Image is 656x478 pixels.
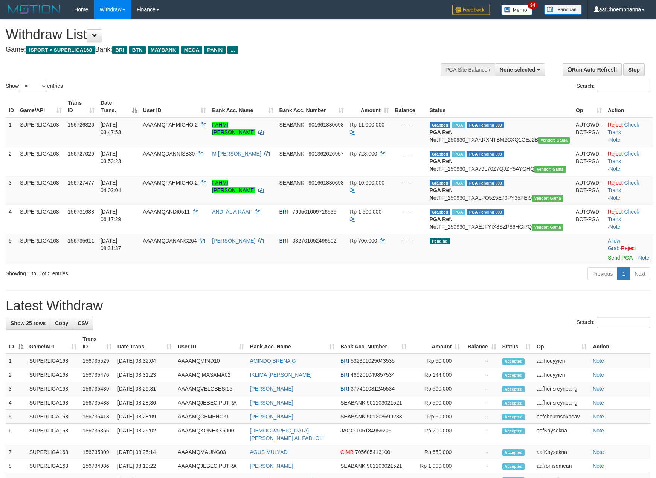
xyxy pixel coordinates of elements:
span: BRI [340,372,349,378]
td: AAAAMQMIND10 [175,354,247,368]
span: [DATE] 03:53:23 [101,151,121,164]
a: Note [638,255,650,261]
td: - [463,354,499,368]
a: FAHMI [PERSON_NAME] [212,180,255,193]
span: 34 [528,2,538,9]
span: Copy 901661830698 to clipboard [308,180,343,186]
span: Rp 11.000.000 [350,122,384,128]
a: IKLIMA [PERSON_NAME] [250,372,312,378]
a: 1 [617,267,630,280]
img: Button%20Memo.svg [501,5,533,15]
td: aafKaysokna [534,445,590,459]
img: Feedback.jpg [452,5,490,15]
th: Trans ID: activate to sort column ascending [79,332,114,354]
span: MAYBANK [148,46,179,54]
span: Rp 10.000.000 [350,180,384,186]
a: Note [593,386,604,392]
a: Show 25 rows [6,317,50,330]
a: Note [593,372,604,378]
a: [PERSON_NAME] [250,414,293,420]
b: PGA Ref. No: [430,158,452,172]
span: PGA Pending [467,122,504,128]
span: AAAAMQFAHMICHOI2 [143,180,198,186]
td: [DATE] 08:31:23 [114,368,175,382]
span: Grabbed [430,122,451,128]
span: Copy 377401081245534 to clipboard [351,386,395,392]
td: aafhouyyien [534,354,590,368]
a: Run Auto-Refresh [563,63,622,76]
a: Note [593,358,604,364]
span: Accepted [502,358,525,365]
td: TF_250930_TXALPO5Z5E70PY35PEI9 [427,176,573,205]
span: Vendor URL: https://trx31.1velocity.biz [532,224,563,231]
td: 5 [6,234,17,264]
div: PGA Site Balance / [441,63,495,76]
td: SUPERLIGA168 [26,354,80,368]
a: [PERSON_NAME] [250,386,293,392]
td: AAAAMQIMASAMA02 [175,368,247,382]
a: M [PERSON_NAME] [212,151,261,157]
a: Note [593,414,604,420]
a: Check Trans [608,209,639,222]
span: SEABANK [340,414,365,420]
td: · · [605,176,653,205]
span: Pending [430,238,450,244]
span: Grabbed [430,151,451,157]
span: Accepted [502,414,525,420]
th: Date Trans.: activate to sort column ascending [114,332,175,354]
a: Next [630,267,650,280]
a: Reject [608,209,623,215]
a: Check Trans [608,122,639,135]
td: AAAAMQCEMEHOKI [175,410,247,424]
td: - [463,459,499,473]
span: Copy 769501009716535 to clipboard [293,209,337,215]
td: - [463,368,499,382]
span: · [608,238,621,251]
span: Grabbed [430,180,451,186]
th: ID [6,96,17,118]
span: Copy 901362626957 to clipboard [308,151,343,157]
h4: Game: Bank: [6,46,430,53]
td: 1 [6,354,26,368]
span: CSV [78,320,88,326]
span: 156735611 [68,238,94,244]
td: - [463,410,499,424]
div: - - - [395,208,424,215]
th: ID: activate to sort column descending [6,332,26,354]
span: Copy [55,320,68,326]
td: 3 [6,176,17,205]
td: [DATE] 08:28:36 [114,396,175,410]
td: 156735433 [79,396,114,410]
td: aafKaysokna [534,424,590,445]
td: SUPERLIGA168 [26,445,80,459]
th: Op: activate to sort column ascending [534,332,590,354]
span: SEABANK [279,180,304,186]
td: AAAAMQVELGBESI15 [175,382,247,396]
td: [DATE] 08:25:14 [114,445,175,459]
th: Bank Acc. Name: activate to sort column ascending [247,332,337,354]
td: · · [605,205,653,234]
span: AAAAMQDANANG264 [143,238,197,244]
td: Rp 200,000 [410,424,463,445]
td: SUPERLIGA168 [26,424,80,445]
span: Copy 705605413100 to clipboard [355,449,390,455]
td: 1 [6,118,17,147]
span: SEABANK [279,151,304,157]
span: [DATE] 04:02:04 [101,180,121,193]
td: [DATE] 08:26:02 [114,424,175,445]
td: AUTOWD-BOT-PGA [573,205,605,234]
td: aafhonsreyneang [534,382,590,396]
td: SUPERLIGA168 [17,176,65,205]
td: aafchournsokneav [534,410,590,424]
a: Note [609,166,621,172]
label: Search: [577,81,650,92]
td: 4 [6,205,17,234]
span: PGA Pending [467,151,504,157]
td: · · [605,118,653,147]
td: SUPERLIGA168 [26,382,80,396]
span: Grabbed [430,209,451,215]
span: BRI [279,238,288,244]
td: SUPERLIGA168 [17,118,65,147]
span: JAGO [340,428,355,434]
span: Show 25 rows [11,320,46,326]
